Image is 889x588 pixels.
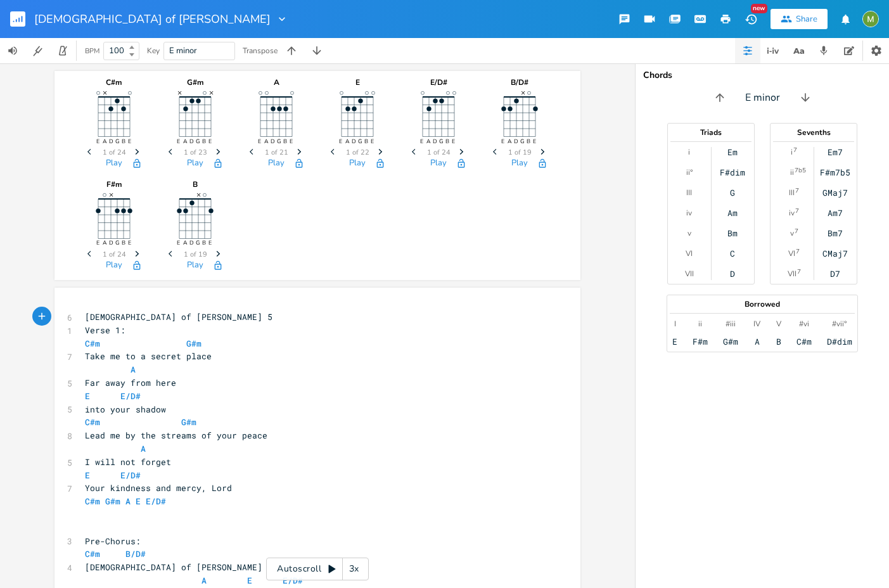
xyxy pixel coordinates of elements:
[827,336,852,347] div: D#dim
[674,319,676,329] div: I
[796,336,812,347] div: C#m
[352,137,357,145] text: D
[340,137,343,145] text: E
[686,208,692,218] div: iv
[433,137,438,145] text: D
[688,228,691,238] div: v
[122,240,125,247] text: B
[688,147,690,157] div: i
[186,338,201,349] span: G#m
[686,248,693,259] div: VI
[693,336,708,347] div: F#m
[82,79,146,86] div: C#m
[82,181,146,188] div: F#m
[508,137,513,145] text: A
[265,137,269,145] text: A
[349,158,366,169] button: Play
[146,495,166,507] span: E/D#
[105,495,120,507] span: G#m
[515,137,519,145] text: D
[85,482,232,494] span: Your kindness and mercy, Lord
[502,137,505,145] text: E
[771,9,828,29] button: Share
[527,137,531,145] text: B
[177,240,181,247] text: E
[187,158,203,169] button: Play
[163,79,227,86] div: G#m
[521,137,525,145] text: G
[278,137,282,145] text: G
[359,137,363,145] text: G
[85,561,262,573] span: [DEMOGRAPHIC_DATA] of [PERSON_NAME]
[85,48,99,54] div: BPM
[723,336,738,347] div: G#m
[828,228,843,238] div: Bm7
[720,167,745,177] div: F#dim
[115,137,120,145] text: G
[109,189,113,200] text: ×
[103,251,126,258] span: 1 of 24
[830,269,840,279] div: D7
[85,350,212,362] span: Take me to a secret place
[822,248,848,259] div: CMaj7
[196,137,201,145] text: G
[789,208,795,218] div: iv
[686,167,693,177] div: ii°
[96,137,99,145] text: E
[125,548,146,559] span: B/D#
[788,269,796,279] div: VII
[85,470,90,481] span: E
[730,188,735,198] div: G
[796,246,800,257] sup: 7
[196,189,201,200] text: ×
[187,260,203,271] button: Play
[790,167,794,177] div: ii
[259,137,262,145] text: E
[201,575,207,586] span: A
[85,430,267,441] span: Lead me by the streams of your peace
[751,4,767,13] div: New
[346,137,350,145] text: A
[120,470,141,481] span: E/D#
[421,137,424,145] text: E
[169,45,197,56] span: E minor
[822,188,848,198] div: GMaj7
[797,267,801,277] sup: 7
[147,47,160,54] div: Key
[209,137,212,145] text: E
[790,228,794,238] div: v
[184,149,207,156] span: 1 of 23
[122,137,125,145] text: B
[283,575,303,586] span: E/D#
[109,137,113,145] text: D
[85,495,100,507] span: C#m
[181,416,196,428] span: G#m
[85,311,272,323] span: [DEMOGRAPHIC_DATA] of [PERSON_NAME] 5
[672,336,677,347] div: E
[753,319,760,329] div: IV
[789,188,795,198] div: III
[776,336,781,347] div: B
[727,147,738,157] div: Em
[265,149,288,156] span: 1 of 21
[771,129,857,136] div: Sevenths
[243,47,278,54] div: Transpose
[103,87,107,98] text: ×
[268,158,285,169] button: Play
[343,558,366,580] div: 3x
[120,390,141,402] span: E/D#
[103,240,107,247] text: A
[828,208,843,218] div: Am7
[488,79,551,86] div: B/D#
[128,137,131,145] text: E
[698,319,702,329] div: ii
[103,149,126,156] span: 1 of 24
[365,137,369,145] text: B
[96,240,99,247] text: E
[209,240,212,247] text: E
[726,319,736,329] div: #iii
[440,137,444,145] text: G
[643,71,881,80] div: Chords
[196,240,201,247] text: G
[667,300,857,308] div: Borrowed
